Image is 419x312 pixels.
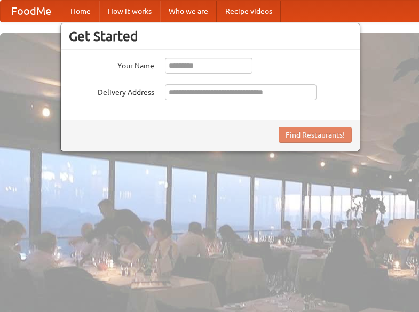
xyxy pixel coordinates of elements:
[160,1,217,22] a: Who we are
[279,127,352,143] button: Find Restaurants!
[69,84,154,98] label: Delivery Address
[1,1,62,22] a: FoodMe
[69,28,352,44] h3: Get Started
[62,1,99,22] a: Home
[99,1,160,22] a: How it works
[69,58,154,71] label: Your Name
[217,1,281,22] a: Recipe videos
